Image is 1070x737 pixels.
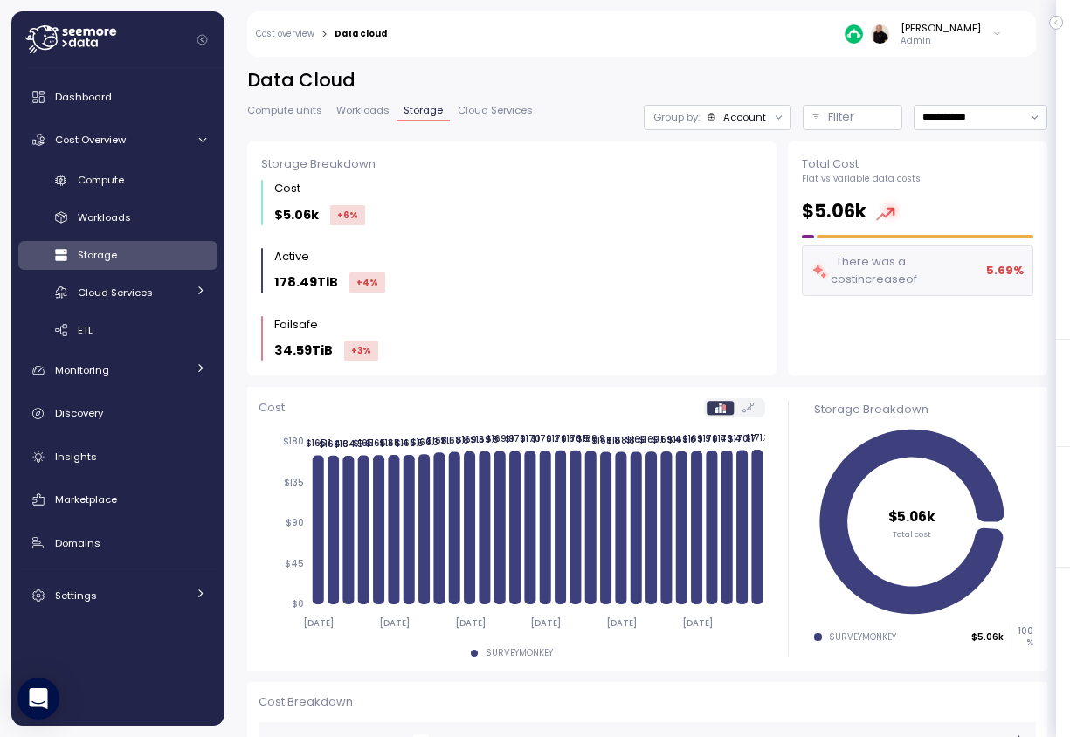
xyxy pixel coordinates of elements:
a: Dashboard [18,79,217,114]
p: 178.49TiB [274,272,338,293]
p: Cost Breakdown [259,693,1036,711]
span: Storage [78,248,117,262]
tspan: [DATE] [606,617,637,629]
tspan: $168.8 [591,435,620,446]
p: Group by: [653,110,700,124]
button: Filter [803,105,902,130]
tspan: $165 [353,438,374,450]
h2: $ 5.06k [802,199,866,224]
span: Compute units [247,106,322,115]
tspan: [DATE] [454,617,485,629]
tspan: $164.5 [334,438,363,450]
tspan: [DATE] [530,617,561,629]
p: Cost [259,399,285,417]
tspan: [DATE] [303,617,334,629]
div: Storage Breakdown [814,401,1032,418]
a: ETL [18,315,217,344]
tspan: $169 [625,435,646,446]
tspan: $170.4 [697,433,727,444]
span: ETL [78,323,93,337]
a: Compute [18,166,217,195]
span: Cost Overview [55,133,126,147]
span: Compute [78,173,124,187]
a: Workloads [18,203,217,232]
tspan: $168.1 [426,436,452,447]
a: Domains [18,526,217,561]
a: Marketplace [18,482,217,517]
div: Active [274,248,309,265]
tspan: $169.3 [455,434,483,445]
div: +4 % [349,272,385,293]
div: +6 % [330,205,365,225]
a: Cost overview [256,30,314,38]
tspan: $45 [285,558,304,569]
tspan: $165.1 [305,438,330,450]
div: SURVEYMONKEY [486,647,553,659]
p: 34.59TiB [274,341,333,361]
p: Admin [901,35,981,47]
div: Data cloud [335,30,387,38]
span: Marketplace [55,492,117,506]
div: +3 % [344,341,378,361]
div: Open Intercom Messenger [17,678,59,720]
tspan: $135 [284,477,304,488]
h2: Data Cloud [247,68,1047,93]
tspan: [DATE] [681,617,712,629]
a: Cloud Services [18,278,217,307]
tspan: $165.4 [379,437,409,449]
div: Account [723,110,766,124]
p: 100 % [1011,625,1032,649]
tspan: $171.3 [745,432,770,444]
tspan: $170 [520,434,541,445]
tspan: $169.8 [470,434,499,445]
a: Discovery [18,396,217,431]
tspan: $169.9 [485,434,514,445]
span: Monitoring [55,363,109,377]
tspan: $165.5 [394,437,423,449]
tspan: $170.4 [712,433,742,444]
tspan: Total cost [894,527,932,539]
a: Cost Overview [18,122,217,157]
tspan: $170.7 [728,433,756,444]
span: Insights [55,450,97,464]
tspan: $170.5 [561,433,590,444]
span: Storage [404,106,443,115]
a: Monitoring [18,353,217,388]
p: $5.06k [274,205,319,225]
span: Discovery [55,406,103,420]
span: Workloads [336,106,390,115]
span: Cloud Services [78,286,153,300]
span: Domains [55,536,100,550]
tspan: $5.06k [889,507,936,526]
p: $5.06k [971,631,1004,644]
div: Storage Breakdown [261,155,763,173]
p: Flat vs variable data costs [802,173,921,185]
div: 5.69 % [986,262,1024,279]
tspan: $165.3 [364,438,392,450]
div: > [321,29,328,40]
div: There was a cost increase of [811,253,1024,288]
tspan: $169.1 [639,435,664,446]
span: Dashboard [55,90,112,104]
tspan: [DATE] [379,617,410,629]
div: Failsafe [274,316,318,334]
tspan: $168.8 [606,435,635,446]
div: Cost [274,180,300,197]
tspan: $180 [283,437,304,448]
tspan: $168.8 [439,435,468,446]
div: SURVEYMONKEY [829,631,896,644]
tspan: $169.6 [666,434,695,445]
span: Workloads [78,210,131,224]
tspan: $170.2 [531,434,559,445]
div: [PERSON_NAME] [901,21,981,35]
tspan: $0 [292,599,304,610]
span: Cloud Services [458,106,533,115]
tspan: $169.9 [576,434,604,445]
tspan: $169.9 [682,434,711,445]
tspan: $166.3 [410,437,438,449]
a: Settings [18,578,217,613]
img: 687cba7b7af778e9efcde14e.PNG [845,24,863,43]
p: Filter [828,108,854,126]
button: Collapse navigation [191,33,213,46]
